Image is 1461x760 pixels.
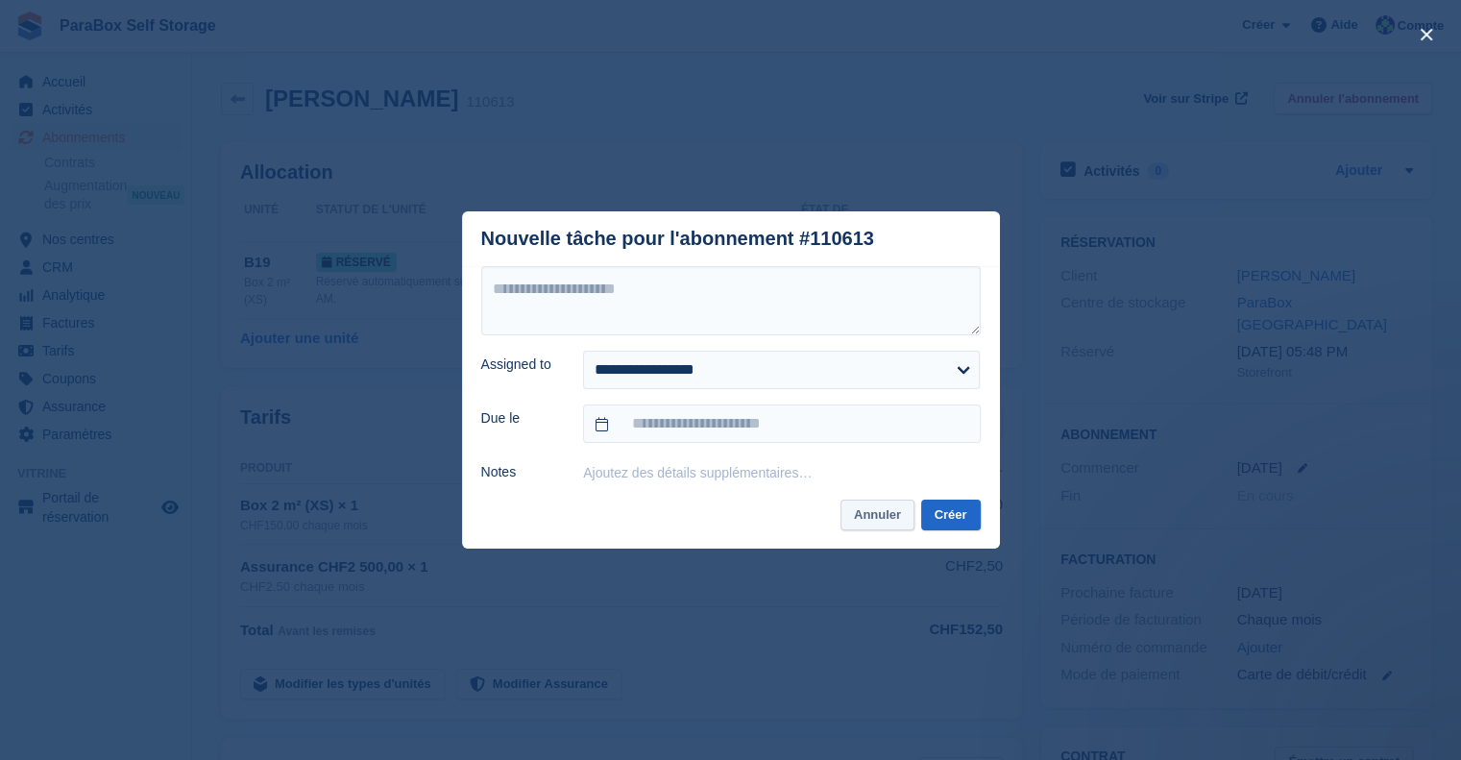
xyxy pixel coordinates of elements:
[481,355,561,375] label: Assigned to
[583,465,812,480] button: Ajoutez des détails supplémentaires…
[1411,19,1442,50] button: close
[481,462,561,482] label: Notes
[481,408,561,429] label: Due le
[921,500,981,531] button: Créer
[481,228,874,250] div: Nouvelle tâche pour l'abonnement #110613
[840,500,914,531] button: Annuler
